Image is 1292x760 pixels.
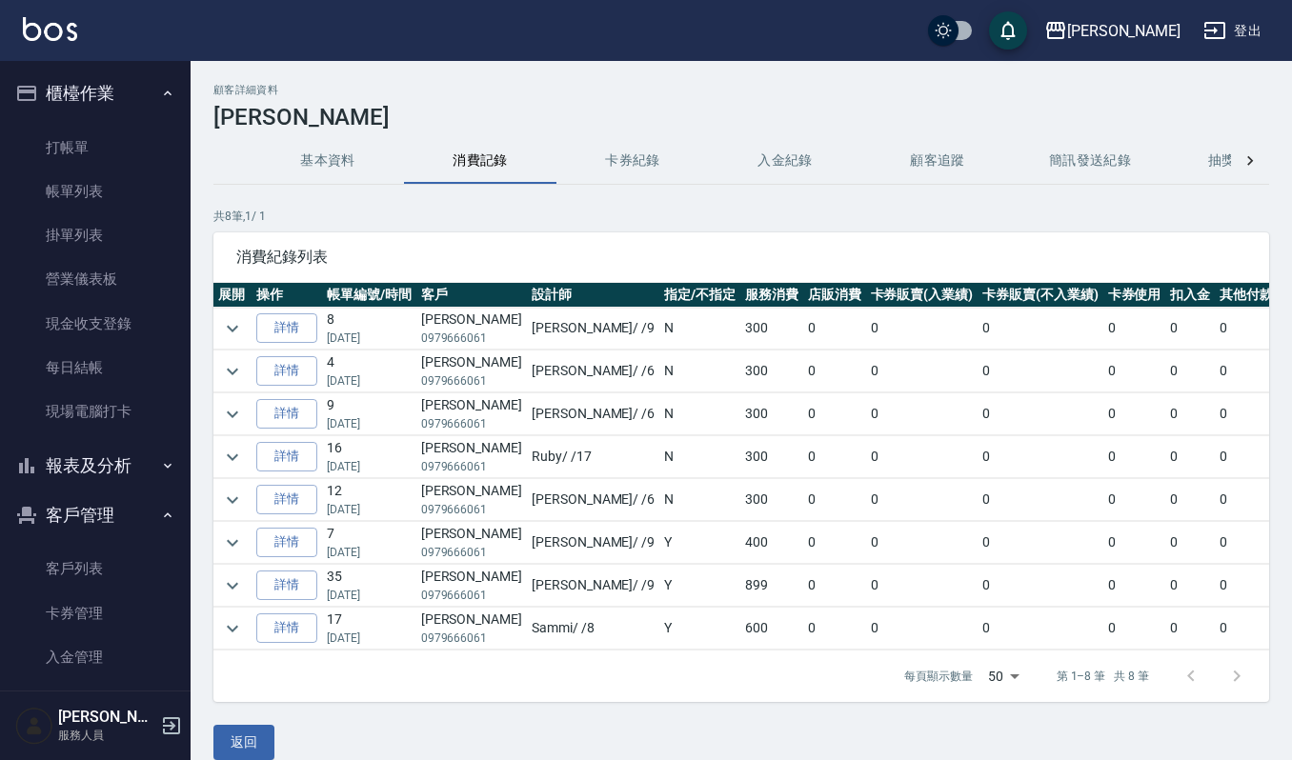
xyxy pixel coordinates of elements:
td: 0 [866,393,979,435]
p: 0979666061 [421,372,522,390]
th: 服務消費 [740,283,803,308]
td: 0 [803,608,866,650]
td: 300 [740,393,803,435]
td: [PERSON_NAME] [416,393,527,435]
td: 0 [1165,522,1215,564]
button: 基本資料 [252,138,404,184]
a: 詳情 [256,356,317,386]
td: [PERSON_NAME] [416,350,527,392]
button: expand row [218,400,247,429]
a: 帳單列表 [8,170,183,213]
p: 0979666061 [421,544,522,561]
td: 12 [322,479,416,521]
th: 卡券販賣(不入業績) [978,283,1103,308]
td: 0 [978,522,1103,564]
td: [PERSON_NAME] / /9 [527,522,659,564]
td: 0 [803,479,866,521]
td: 0 [803,393,866,435]
td: [PERSON_NAME] / /6 [527,393,659,435]
p: 0979666061 [421,415,522,432]
th: 展開 [213,283,252,308]
td: 600 [740,608,803,650]
th: 帳單編號/時間 [322,283,416,308]
a: 客戶列表 [8,547,183,590]
td: 0 [1165,350,1215,392]
td: 0 [866,350,979,392]
button: 客戶管理 [8,490,183,540]
button: 報表及分析 [8,441,183,490]
td: N [659,393,740,435]
h5: [PERSON_NAME] [58,708,155,727]
button: expand row [218,314,247,343]
td: 0 [866,522,979,564]
p: [DATE] [327,501,412,518]
td: 0 [1165,436,1215,478]
button: 簡訊發送紀錄 [1014,138,1166,184]
td: 899 [740,565,803,607]
a: 詳情 [256,613,317,643]
a: 詳情 [256,528,317,557]
td: 0 [866,608,979,650]
td: 0 [1103,436,1166,478]
button: expand row [218,357,247,386]
td: 300 [740,479,803,521]
a: 詳情 [256,442,317,471]
td: 0 [1103,565,1166,607]
td: 0 [803,308,866,350]
td: 0 [1103,479,1166,521]
h3: [PERSON_NAME] [213,104,1269,130]
td: 0 [1103,350,1166,392]
td: Y [659,565,740,607]
p: 服務人員 [58,727,155,744]
button: 返回 [213,725,274,760]
td: [PERSON_NAME] [416,479,527,521]
a: 卡券管理 [8,591,183,635]
button: 登出 [1196,13,1269,49]
td: 0 [978,308,1103,350]
td: N [659,308,740,350]
td: [PERSON_NAME] / /9 [527,565,659,607]
th: 設計師 [527,283,659,308]
a: 現場電腦打卡 [8,390,183,433]
p: 0979666061 [421,458,522,475]
td: 0 [866,308,979,350]
td: 0 [803,565,866,607]
th: 店販消費 [803,283,866,308]
td: [PERSON_NAME] / /6 [527,479,659,521]
button: [PERSON_NAME] [1037,11,1188,50]
td: 0 [978,565,1103,607]
td: N [659,479,740,521]
td: 0 [978,350,1103,392]
th: 扣入金 [1165,283,1215,308]
img: Person [15,707,53,745]
td: 0 [978,479,1103,521]
a: 現金收支登錄 [8,302,183,346]
h2: 顧客詳細資料 [213,84,1269,96]
button: expand row [218,571,247,600]
button: expand row [218,614,247,643]
p: [DATE] [327,458,412,475]
td: 400 [740,522,803,564]
td: 300 [740,308,803,350]
p: 0979666061 [421,587,522,604]
a: 入金管理 [8,635,183,679]
a: 詳情 [256,399,317,429]
th: 卡券販賣(入業績) [866,283,979,308]
td: 0 [1165,479,1215,521]
button: expand row [218,443,247,471]
p: 第 1–8 筆 共 8 筆 [1057,668,1149,685]
a: 詳情 [256,485,317,514]
td: 9 [322,393,416,435]
td: 7 [322,522,416,564]
td: Y [659,522,740,564]
td: 8 [322,308,416,350]
td: 0 [803,436,866,478]
p: [DATE] [327,587,412,604]
td: [PERSON_NAME] / /9 [527,308,659,350]
td: 0 [1103,308,1166,350]
td: 0 [866,565,979,607]
td: Sammi / /8 [527,608,659,650]
th: 卡券使用 [1103,283,1166,308]
span: 消費紀錄列表 [236,248,1246,267]
td: 0 [1165,308,1215,350]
